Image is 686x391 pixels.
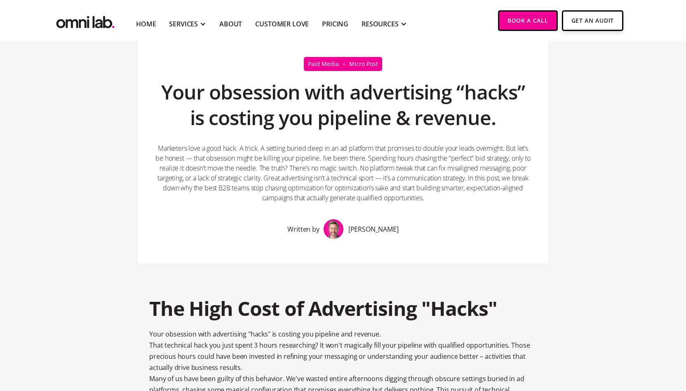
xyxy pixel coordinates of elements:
a: About [219,19,242,29]
a: Written by[PERSON_NAME] [287,211,398,247]
div: [PERSON_NAME] [348,226,399,232]
a: Book a Call [498,10,558,31]
div: RESOURCES [362,19,399,29]
img: Omni Lab: B2B SaaS Demand Generation Agency [54,10,116,31]
div: Written by [287,226,319,232]
a: Get An Audit [562,10,623,31]
a: Home [136,19,156,29]
p: That technical hack you just spent 3 hours researching? It won't magically fill your pipeline wit... [149,340,537,373]
div: SERVICES [169,19,198,29]
h1: The High Cost of Advertising "Hacks" [149,296,537,321]
div: Paid Media [304,61,343,67]
iframe: Chat Widget [538,295,686,391]
a: Paid Media•Micro Post [304,57,382,71]
a: Pricing [322,19,348,29]
h1: Your obsession with advertising “hacks” is costing you pipeline & revenue. [154,75,532,135]
div: • [343,61,345,67]
div: Micro Post [345,61,382,67]
p: Your obsession with advertising "hacks" is costing you pipeline and revenue. [149,329,537,340]
p: Marketers love a good hack. A trick. A setting buried deep in an ad platform that promises to dou... [154,135,532,211]
a: home [54,10,116,31]
a: Customer Love [255,19,309,29]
